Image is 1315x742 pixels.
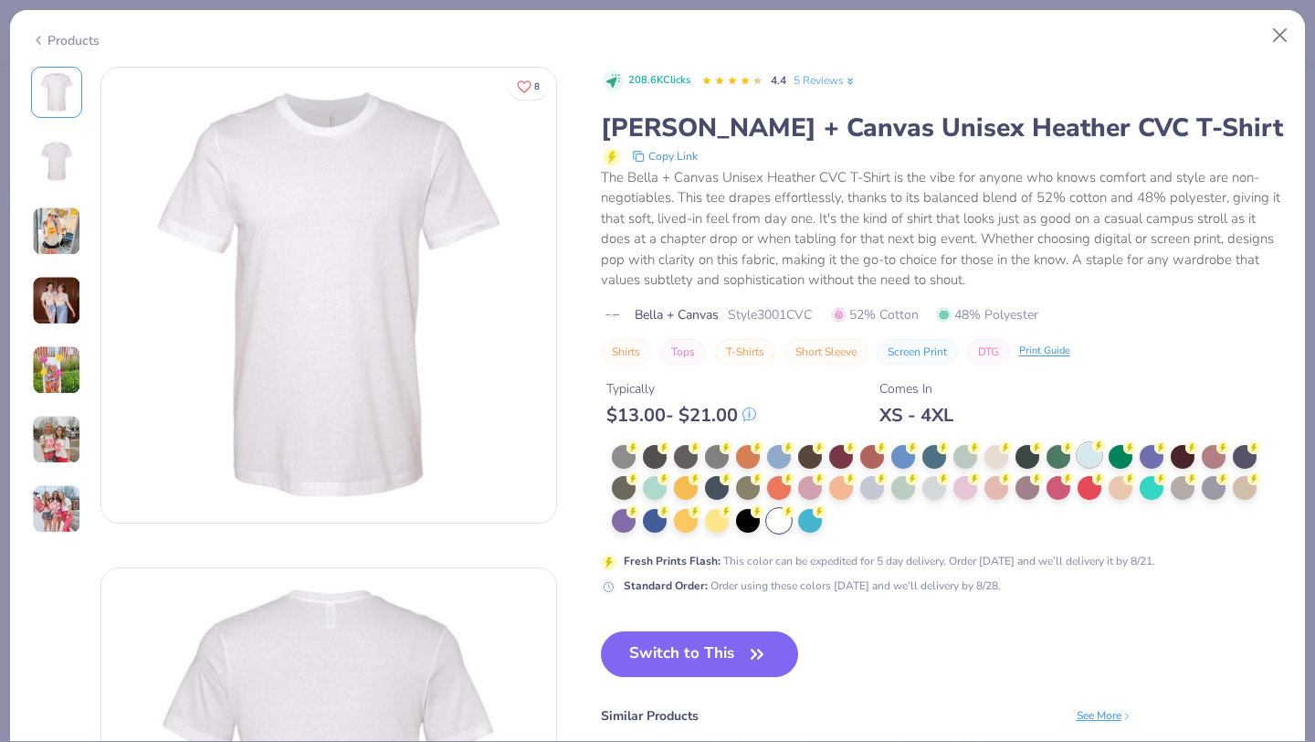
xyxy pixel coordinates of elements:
div: This color can be expedited for 5 day delivery. Order [DATE] and we’ll delivery it by 8/21. [624,553,1155,569]
img: Back [35,140,79,184]
div: See More [1077,707,1132,724]
a: 5 Reviews [794,72,857,89]
div: Order using these colors [DATE] and we’ll delivery by 8/28. [624,578,1001,594]
img: Front [35,70,79,114]
span: 48% Polyester [937,305,1038,324]
strong: Standard Order : [624,578,708,593]
span: 208.6K Clicks [628,73,690,89]
img: User generated content [32,484,81,534]
img: Front [101,68,556,523]
button: DTG [967,339,1010,365]
div: Products [31,31,100,50]
button: T-Shirts [715,339,775,365]
div: XS - 4XL [879,404,953,427]
img: User generated content [32,276,81,325]
div: 4.4 Stars [701,67,763,96]
button: Close [1263,18,1298,53]
span: Style 3001CVC [728,305,812,324]
img: User generated content [32,415,81,464]
div: Print Guide [1019,344,1070,359]
button: Screen Print [877,339,958,365]
span: 8 [534,82,540,91]
img: User generated content [32,345,81,395]
span: 4.4 [771,73,786,88]
button: Tops [660,339,706,365]
div: Comes In [879,379,953,398]
button: Short Sleeve [784,339,868,365]
img: User generated content [32,207,81,256]
button: copy to clipboard [626,145,703,167]
div: Similar Products [601,706,699,726]
span: Bella + Canvas [635,305,719,324]
button: Shirts [601,339,651,365]
img: brand logo [601,308,626,323]
div: The Bella + Canvas Unisex Heather CVC T-Shirt is the vibe for anyone who knows comfort and style ... [601,167,1285,291]
span: 52% Cotton [832,305,919,324]
div: $ 13.00 - $ 21.00 [606,404,756,427]
div: Typically [606,379,756,398]
div: [PERSON_NAME] + Canvas Unisex Heather CVC T-Shirt [601,111,1285,145]
button: Like [509,73,548,100]
strong: Fresh Prints Flash : [624,554,721,568]
button: Switch to This [601,631,799,677]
